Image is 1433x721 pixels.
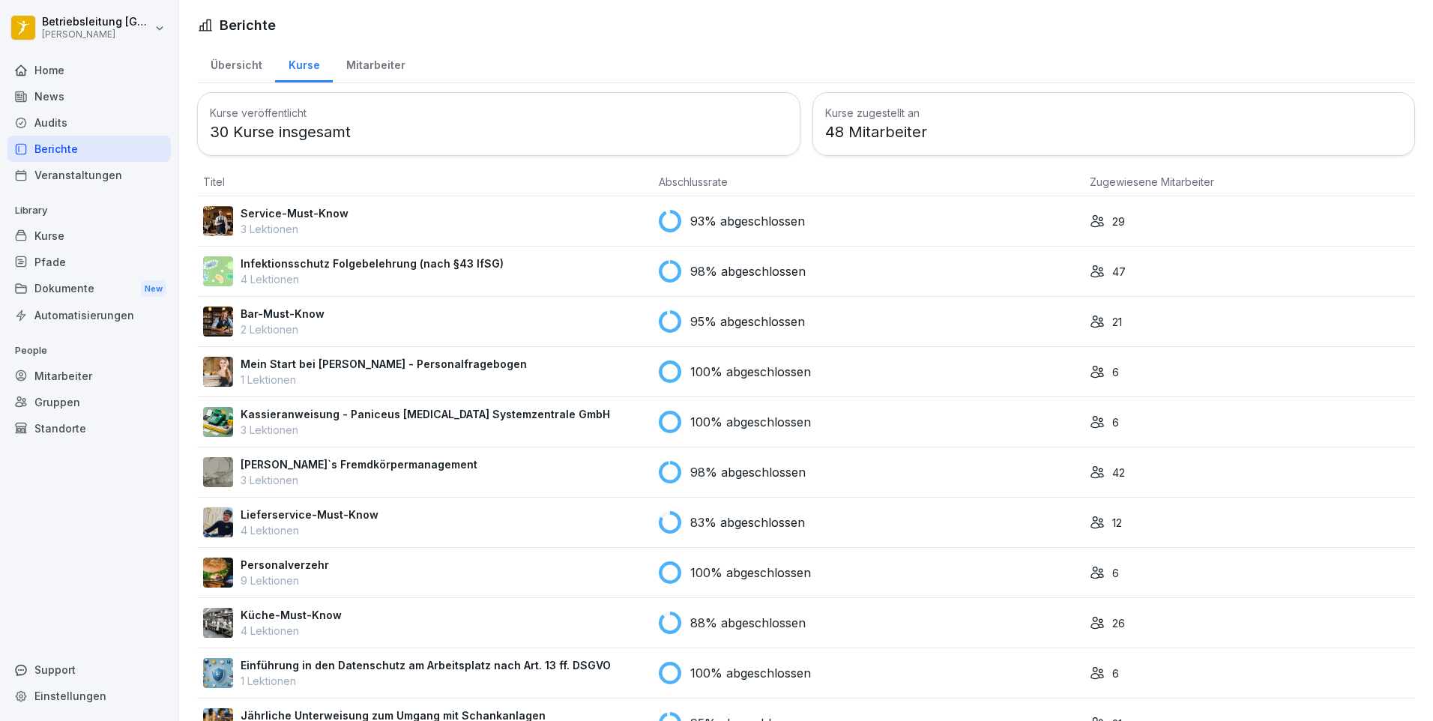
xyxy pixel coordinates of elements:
[141,280,166,298] div: New
[7,683,171,709] a: Einstellungen
[690,513,805,531] p: 83% abgeschlossen
[203,507,233,537] img: hu6txd6pq7tal1w0hbosth6a.png
[241,356,527,372] p: Mein Start bei [PERSON_NAME] - Personalfragebogen
[690,564,811,582] p: 100% abgeschlossen
[690,212,805,230] p: 93% abgeschlossen
[203,256,233,286] img: tgff07aey9ahi6f4hltuk21p.png
[1112,314,1122,330] p: 21
[7,657,171,683] div: Support
[7,363,171,389] a: Mitarbeiter
[7,223,171,249] a: Kurse
[1112,364,1119,380] p: 6
[203,407,233,437] img: fvkk888r47r6bwfldzgy1v13.png
[241,271,504,287] p: 4 Lektionen
[1112,565,1119,581] p: 6
[7,389,171,415] a: Gruppen
[241,372,527,387] p: 1 Lektionen
[7,249,171,275] a: Pfade
[1112,465,1125,480] p: 42
[7,109,171,136] a: Audits
[7,136,171,162] a: Berichte
[210,105,788,121] h3: Kurse veröffentlicht
[333,44,418,82] a: Mitarbeiter
[203,357,233,387] img: aaay8cu0h1hwaqqp9269xjan.png
[203,558,233,588] img: zd24spwykzjjw3u1wcd2ptki.png
[690,262,806,280] p: 98% abgeschlossen
[825,121,1403,143] p: 48 Mitarbeiter
[7,83,171,109] a: News
[241,557,329,573] p: Personalverzehr
[241,406,610,422] p: Kassieranweisung - Paniceus [MEDICAL_DATA] Systemzentrale GmbH
[241,306,325,322] p: Bar-Must-Know
[1112,264,1126,280] p: 47
[7,275,171,303] div: Dokumente
[203,175,225,188] span: Titel
[220,15,276,35] h1: Berichte
[275,44,333,82] a: Kurse
[241,422,610,438] p: 3 Lektionen
[210,121,788,143] p: 30 Kurse insgesamt
[241,657,611,673] p: Einführung in den Datenschutz am Arbeitsplatz nach Art. 13 ff. DSGVO
[7,302,171,328] a: Automatisierungen
[241,472,477,488] p: 3 Lektionen
[1090,175,1214,188] span: Zugewiesene Mitarbeiter
[241,623,342,639] p: 4 Lektionen
[241,205,349,221] p: Service-Must-Know
[42,29,151,40] p: [PERSON_NAME]
[197,44,275,82] a: Übersicht
[690,363,811,381] p: 100% abgeschlossen
[1112,615,1125,631] p: 26
[241,573,329,588] p: 9 Lektionen
[7,162,171,188] a: Veranstaltungen
[241,607,342,623] p: Küche-Must-Know
[203,608,233,638] img: gxc2tnhhndim38heekucasph.png
[241,256,504,271] p: Infektionsschutz Folgebelehrung (nach §43 IfSG)
[7,415,171,441] a: Standorte
[690,413,811,431] p: 100% abgeschlossen
[1112,414,1119,430] p: 6
[1112,666,1119,681] p: 6
[1112,515,1122,531] p: 12
[203,307,233,337] img: avw4yih0pjczq94wjribdn74.png
[203,206,233,236] img: kpon4nh320e9lf5mryu3zflh.png
[7,275,171,303] a: DokumenteNew
[690,313,805,331] p: 95% abgeschlossen
[241,673,611,689] p: 1 Lektionen
[1112,214,1125,229] p: 29
[653,168,1084,196] th: Abschlussrate
[241,456,477,472] p: [PERSON_NAME]`s Fremdkörpermanagement
[241,221,349,237] p: 3 Lektionen
[203,658,233,688] img: x7xa5977llyo53hf30kzdyol.png
[7,199,171,223] p: Library
[203,457,233,487] img: ltafy9a5l7o16y10mkzj65ij.png
[690,614,806,632] p: 88% abgeschlossen
[42,16,151,28] p: Betriebsleitung [GEOGRAPHIC_DATA]
[690,664,811,682] p: 100% abgeschlossen
[241,322,325,337] p: 2 Lektionen
[825,105,1403,121] h3: Kurse zugestellt an
[241,522,378,538] p: 4 Lektionen
[7,57,171,83] a: Home
[690,463,806,481] p: 98% abgeschlossen
[241,507,378,522] p: Lieferservice-Must-Know
[7,339,171,363] p: People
